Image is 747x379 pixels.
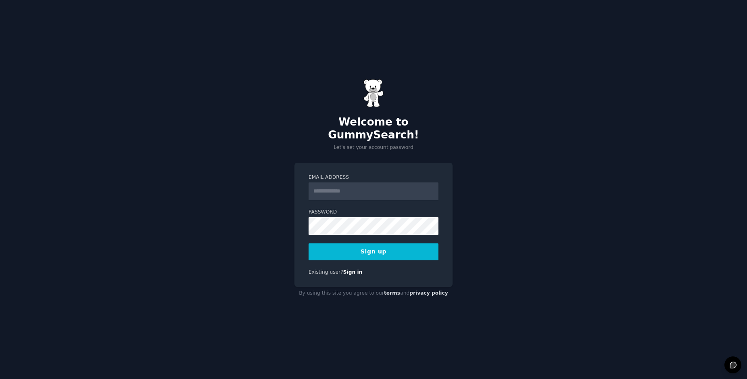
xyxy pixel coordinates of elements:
[294,144,453,151] p: Let's set your account password
[409,290,448,296] a: privacy policy
[294,116,453,141] h2: Welcome to GummySearch!
[309,243,438,260] button: Sign up
[363,79,384,107] img: Gummy Bear
[343,269,363,275] a: Sign in
[384,290,400,296] a: terms
[309,174,438,181] label: Email Address
[294,287,453,300] div: By using this site you agree to our and
[309,209,438,216] label: Password
[309,269,343,275] span: Existing user?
